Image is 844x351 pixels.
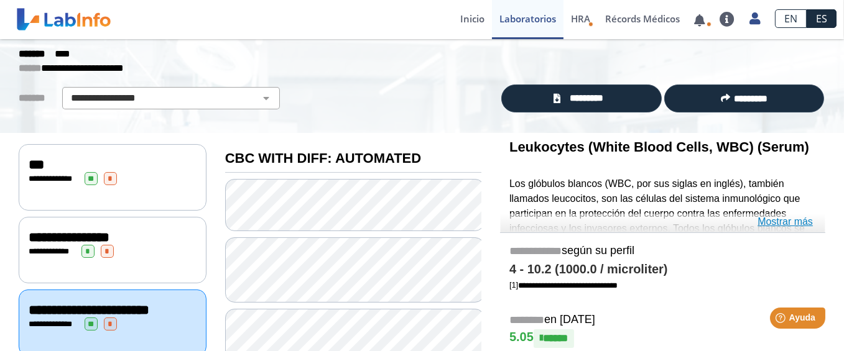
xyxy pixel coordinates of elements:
[733,303,830,337] iframe: Help widget launcher
[775,9,807,28] a: EN
[571,12,590,25] span: HRA
[509,280,618,289] a: [1]
[807,9,837,28] a: ES
[758,214,813,229] a: Mostrar más
[509,329,816,348] h4: 5.05
[509,313,816,327] h5: en [DATE]
[225,150,421,166] b: CBC WITH DIFF: AUTOMATED
[509,244,816,258] h5: según su perfil
[509,139,809,155] b: Leukocytes (White Blood Cells, WBC) (Serum)
[509,262,816,277] h4: 4 - 10.2 (1000.0 / microliter)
